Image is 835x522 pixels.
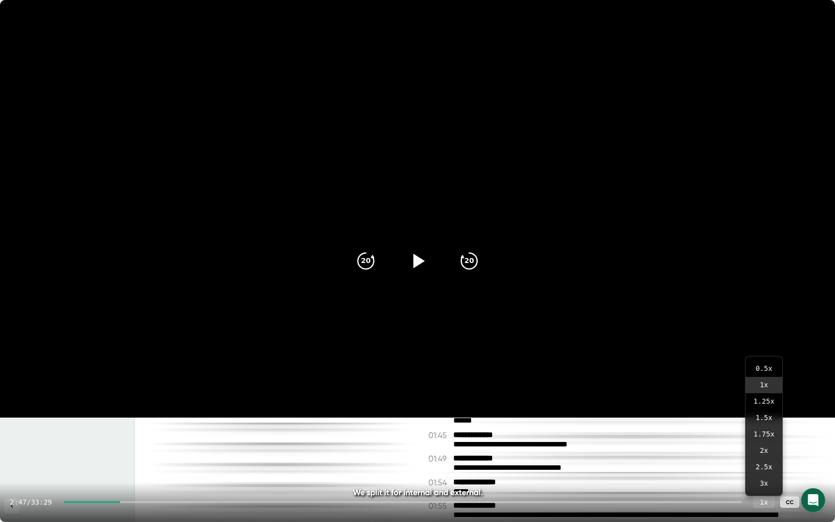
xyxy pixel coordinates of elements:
[746,360,782,377] li: 0.5 x
[801,488,825,512] div: Open Intercom Messenger
[746,475,782,492] li: 3 x
[746,410,782,426] li: 1.5 x
[746,459,782,475] li: 2.5 x
[746,442,782,459] li: 2 x
[746,426,782,442] li: 1.75 x
[746,393,782,410] li: 1.25 x
[746,377,782,393] li: 1 x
